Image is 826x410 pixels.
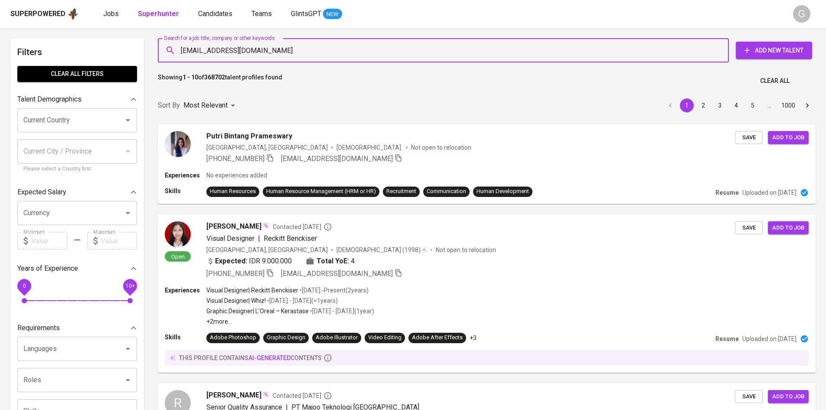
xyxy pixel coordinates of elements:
[179,354,322,362] p: this profile contains contents
[206,246,328,254] div: [GEOGRAPHIC_DATA], [GEOGRAPHIC_DATA]
[309,307,374,315] p: • [DATE] - [DATE] ( 1 year )
[772,223,804,233] span: Add to job
[793,5,810,23] div: G
[206,171,267,180] p: No experiences added
[412,334,463,342] div: Adobe After Effects
[206,221,261,232] span: [PERSON_NAME]
[680,98,694,112] button: page 1
[743,45,805,56] span: Add New Talent
[210,334,256,342] div: Adobe Photoshop
[17,91,137,108] div: Talent Demographics
[10,7,79,20] a: Superpoweredapp logo
[10,9,65,19] div: Superpowered
[323,391,332,400] svg: By Batam recruiter
[168,253,188,260] span: Open
[206,256,292,266] div: IDR 9.000.000
[739,223,758,233] span: Save
[316,334,358,342] div: Adobe Illustrator
[206,131,292,141] span: Putri Bintang Prameswary
[23,283,26,289] span: 0
[17,187,66,197] p: Expected Salary
[746,98,760,112] button: Go to page 5
[291,10,321,18] span: GlintsGPT
[204,74,225,81] b: 368702
[386,187,416,196] div: Recruitment
[103,10,119,18] span: Jobs
[206,143,328,152] div: [GEOGRAPHIC_DATA], [GEOGRAPHIC_DATA]
[735,131,763,144] button: Save
[258,233,260,244] span: |
[206,307,309,315] p: Graphic Designer | L’Oreal – Kerastase
[323,223,332,231] svg: By Batam recruiter
[122,374,134,386] button: Open
[206,269,264,278] span: [PHONE_NUMBER]
[262,222,269,229] img: magic_wand.svg
[742,188,797,197] p: Uploaded on [DATE]
[158,73,282,89] p: Showing of talent profiles found
[266,296,338,305] p: • [DATE] - [DATE] ( <1 years )
[273,391,332,400] span: Contacted [DATE]
[715,335,739,343] p: Resume
[17,260,137,277] div: Years of Experience
[165,286,206,295] p: Experiences
[281,269,393,278] span: [EMAIL_ADDRESS][DOMAIN_NAME]
[735,390,763,403] button: Save
[772,392,804,402] span: Add to job
[198,10,232,18] span: Candidates
[206,234,255,243] span: Visual Designer
[477,187,529,196] div: Human Development
[772,133,804,143] span: Add to job
[713,98,727,112] button: Go to page 3
[715,188,739,197] p: Resume
[251,10,272,18] span: Teams
[739,133,758,143] span: Save
[165,171,206,180] p: Experiences
[696,98,710,112] button: Go to page 2
[206,154,264,163] span: [PHONE_NUMBER]
[336,246,427,254] div: (1998)
[17,66,137,82] button: Clear All filters
[323,10,342,19] span: NEW
[757,73,793,89] button: Clear All
[17,319,137,337] div: Requirements
[768,221,809,235] button: Add to job
[183,74,198,81] b: 1 - 10
[17,184,137,201] div: Expected Salary
[122,343,134,355] button: Open
[273,223,332,231] span: Contacted [DATE]
[165,221,191,247] img: 5b1ffd2fcf1e18c29784ff34007eefb8.jpg
[662,98,816,112] nav: pagination navigation
[264,234,317,243] span: Reckitt Benckiser
[165,131,191,157] img: ae7678e26fdc292d4f54480492144abe.png
[24,69,130,79] span: Clear All filters
[158,124,816,204] a: Putri Bintang Prameswary[GEOGRAPHIC_DATA], [GEOGRAPHIC_DATA][DEMOGRAPHIC_DATA] Not open to reloca...
[158,100,180,111] p: Sort By
[183,100,228,111] p: Most Relevant
[266,187,376,196] div: Human Resource Management (HRM or HR)
[768,390,809,403] button: Add to job
[248,354,291,361] span: AI-generated
[138,9,181,20] a: Superhunter
[800,98,814,112] button: Go to next page
[742,335,797,343] p: Uploaded on [DATE]
[267,334,305,342] div: Graphic Design
[165,187,206,195] p: Skills
[411,143,471,152] p: Not open to relocation
[138,10,179,18] b: Superhunter
[298,286,369,295] p: • [DATE] - Present ( 2 years )
[122,207,134,219] button: Open
[125,283,134,289] span: 10+
[736,42,812,59] button: Add New Talent
[17,323,60,333] p: Requirements
[291,9,342,20] a: GlintsGPT NEW
[122,114,134,126] button: Open
[215,256,247,266] b: Expected:
[470,334,477,342] p: +3
[206,390,261,400] span: [PERSON_NAME]
[206,296,266,305] p: Visual Designer | Whiz!
[427,187,466,196] div: Communication
[336,246,402,254] span: [DEMOGRAPHIC_DATA]
[23,165,131,174] p: Please select a Country first
[436,246,496,254] p: Not open to relocation
[762,101,776,110] div: …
